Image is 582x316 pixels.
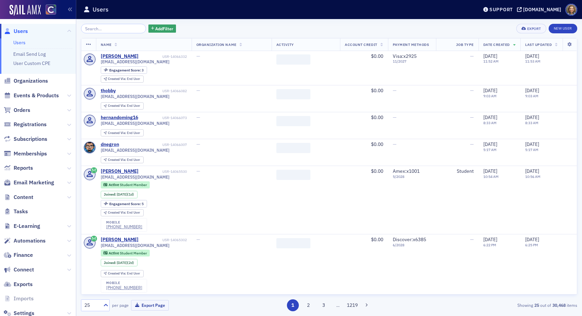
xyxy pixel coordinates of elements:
[14,266,34,273] span: Connect
[108,77,140,81] div: End User
[333,302,343,308] span: …
[470,53,474,59] span: —
[276,116,310,126] span: ‌
[4,92,59,99] a: Events & Products
[106,285,142,290] a: [PHONE_NUMBER]
[139,116,187,120] div: USR-14066073
[4,237,46,245] a: Automations
[483,174,499,179] time: 10:54 AM
[371,141,383,147] span: $0.00
[470,114,474,120] span: —
[4,208,28,215] a: Tasks
[346,299,358,311] button: 1219
[525,174,540,179] time: 10:56 AM
[103,183,147,187] a: Active Student Member
[4,28,28,35] a: Users
[276,54,310,65] span: ‌
[393,236,426,243] span: Discover : x6385
[108,77,127,81] span: Created Via :
[14,194,33,201] span: Content
[108,157,127,162] span: Created Via :
[276,89,310,99] span: ‌
[101,174,169,180] span: [EMAIL_ADDRESS][DOMAIN_NAME]
[441,168,474,174] div: Student
[101,156,144,164] div: Created Via: End User
[565,4,577,16] span: Profile
[106,224,142,229] a: [PHONE_NUMBER]
[101,209,144,216] div: Created Via: End User
[527,27,541,31] div: Export
[14,150,47,157] span: Memberships
[109,68,142,72] span: Engagement Score :
[117,89,187,93] div: USR-14066082
[4,222,40,230] a: E-Learning
[196,42,237,47] span: Organization Name
[4,281,33,288] a: Exports
[483,59,499,64] time: 11:52 AM
[14,208,28,215] span: Tasks
[101,243,169,248] span: [EMAIL_ADDRESS][DOMAIN_NAME]
[14,237,46,245] span: Automations
[4,106,30,114] a: Orders
[371,114,383,120] span: $0.00
[112,302,129,308] label: per page
[483,53,497,59] span: [DATE]
[525,120,538,125] time: 8:33 AM
[120,251,147,255] span: Student Member
[46,4,56,15] img: SailAMX
[103,251,147,255] a: Active Student Member
[109,251,120,255] span: Active
[523,6,561,13] div: [DOMAIN_NAME]
[196,141,200,147] span: —
[525,236,539,243] span: [DATE]
[131,300,169,311] button: Export Page
[393,114,397,120] span: —
[101,237,139,243] div: [PERSON_NAME]
[104,192,117,197] span: Joined :
[4,179,54,186] a: Email Marketing
[155,26,173,32] span: Add Filter
[109,202,144,206] div: 5
[101,59,169,64] span: [EMAIL_ADDRESS][DOMAIN_NAME]
[101,142,119,148] div: dnegron
[101,88,116,94] a: thobby
[393,243,431,247] span: 6 / 2028
[483,243,496,247] time: 6:22 PM
[393,168,420,174] span: Amex : x1001
[108,272,140,276] div: End User
[470,236,474,243] span: —
[483,114,497,120] span: [DATE]
[393,59,431,64] span: 11 / 2027
[101,53,139,60] a: [PERSON_NAME]
[101,115,138,121] a: hernandoming16
[393,42,429,47] span: Payment Methods
[13,39,26,46] a: Users
[140,238,187,242] div: USR-14065302
[196,114,200,120] span: —
[108,158,140,162] div: End User
[525,59,540,64] time: 11:53 AM
[109,68,144,72] div: 3
[196,168,200,174] span: —
[101,270,144,277] div: Created Via: End User
[101,168,139,174] div: [PERSON_NAME]
[549,24,577,33] a: New User
[302,299,314,311] button: 2
[108,271,127,276] span: Created Via :
[10,5,41,16] img: SailAMX
[4,194,33,201] a: Content
[14,121,47,128] span: Registrations
[287,299,299,311] button: 1
[276,170,310,180] span: ‌
[4,77,48,85] a: Organizations
[4,150,47,157] a: Memberships
[93,5,109,14] h1: Users
[393,174,431,179] span: 5 / 2028
[14,106,30,114] span: Orders
[276,42,294,47] span: Activity
[109,182,120,187] span: Active
[483,94,497,98] time: 9:03 AM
